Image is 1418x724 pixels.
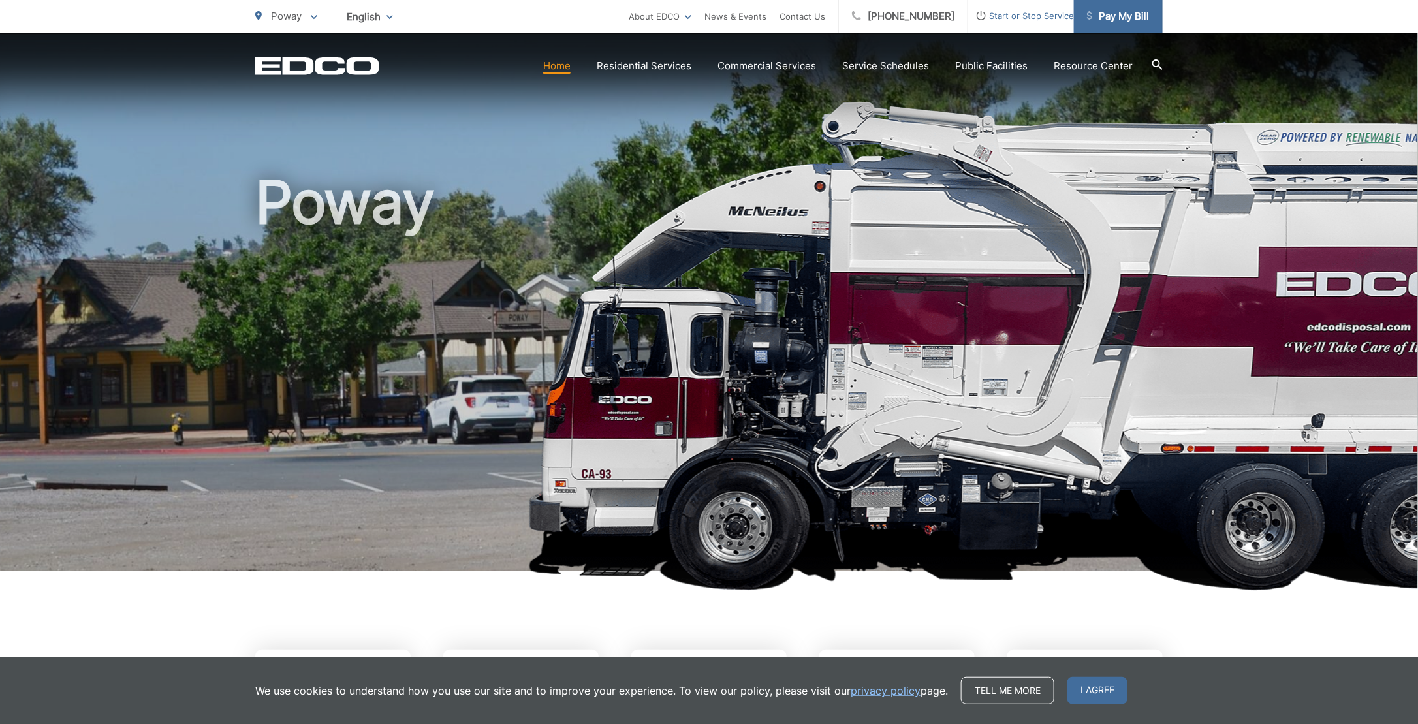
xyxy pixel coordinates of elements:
[629,8,691,24] a: About EDCO
[961,677,1054,704] a: Tell me more
[717,58,816,74] a: Commercial Services
[704,8,766,24] a: News & Events
[780,8,825,24] a: Contact Us
[1067,677,1127,704] span: I agree
[255,170,1163,583] h1: Poway
[597,58,691,74] a: Residential Services
[851,683,921,699] a: privacy policy
[337,5,403,28] span: English
[842,58,929,74] a: Service Schedules
[271,10,302,22] span: Poway
[255,57,379,75] a: EDCD logo. Return to the homepage.
[955,58,1028,74] a: Public Facilities
[1054,58,1133,74] a: Resource Center
[1087,8,1149,24] span: Pay My Bill
[255,683,948,699] p: We use cookies to understand how you use our site and to improve your experience. To view our pol...
[543,58,571,74] a: Home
